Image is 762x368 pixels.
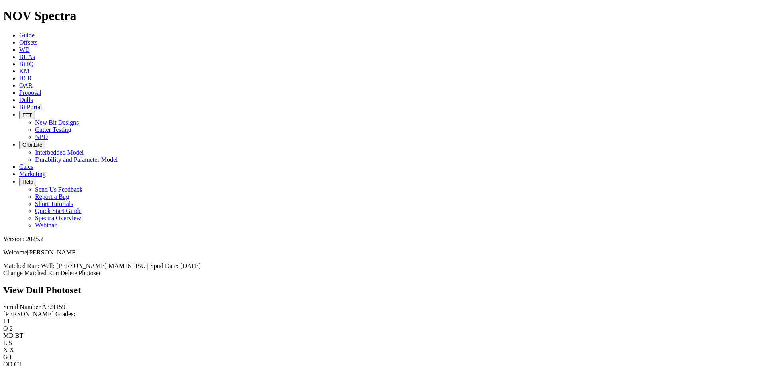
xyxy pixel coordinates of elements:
[3,303,41,310] label: Serial Number
[3,346,8,353] label: X
[35,200,73,207] a: Short Tutorials
[35,156,118,163] a: Durability and Parameter Model
[19,68,29,74] a: KM
[19,170,46,177] a: Marketing
[3,325,8,332] label: O
[3,249,759,256] p: Welcome
[41,262,201,269] span: Well: [PERSON_NAME] MAM16IHSU | Spud Date: [DATE]
[22,112,32,118] span: FTT
[15,332,23,339] span: BT
[35,126,71,133] a: Cutter Testing
[14,361,22,368] span: CT
[42,303,65,310] span: A321159
[19,104,42,110] a: BitPortal
[19,141,45,149] button: OrbitLite
[19,82,33,89] a: OAR
[3,354,8,360] label: G
[19,163,33,170] a: Calcs
[19,39,37,46] a: Offsets
[35,186,82,193] a: Send Us Feedback
[35,119,79,126] a: New Bit Designs
[3,361,12,368] label: OD
[35,149,84,156] a: Interbedded Model
[19,53,35,60] a: BHAs
[10,346,14,353] span: X
[10,354,12,360] span: I
[22,142,42,148] span: OrbitLite
[19,32,35,39] a: Guide
[3,262,39,269] span: Matched Run:
[19,61,33,67] a: BitIQ
[10,325,13,332] span: 2
[3,332,14,339] label: MD
[8,339,12,346] span: S
[19,96,33,103] a: Dulls
[3,311,759,318] div: [PERSON_NAME] Grades:
[22,179,33,185] span: Help
[3,318,5,325] label: I
[19,75,32,82] a: BCR
[19,178,36,186] button: Help
[3,8,759,23] h1: NOV Spectra
[19,111,35,119] button: FTT
[3,235,759,243] div: Version: 2025.2
[7,318,10,325] span: 1
[35,215,81,221] a: Spectra Overview
[3,339,7,346] label: L
[35,133,48,140] a: NPD
[19,46,30,53] a: WD
[35,222,57,229] a: Webinar
[61,270,101,276] a: Delete Photoset
[27,249,78,256] span: [PERSON_NAME]
[3,270,59,276] a: Change Matched Run
[35,207,81,214] a: Quick Start Guide
[3,285,759,296] h2: View Dull Photoset
[35,193,69,200] a: Report a Bug
[19,89,41,96] a: Proposal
